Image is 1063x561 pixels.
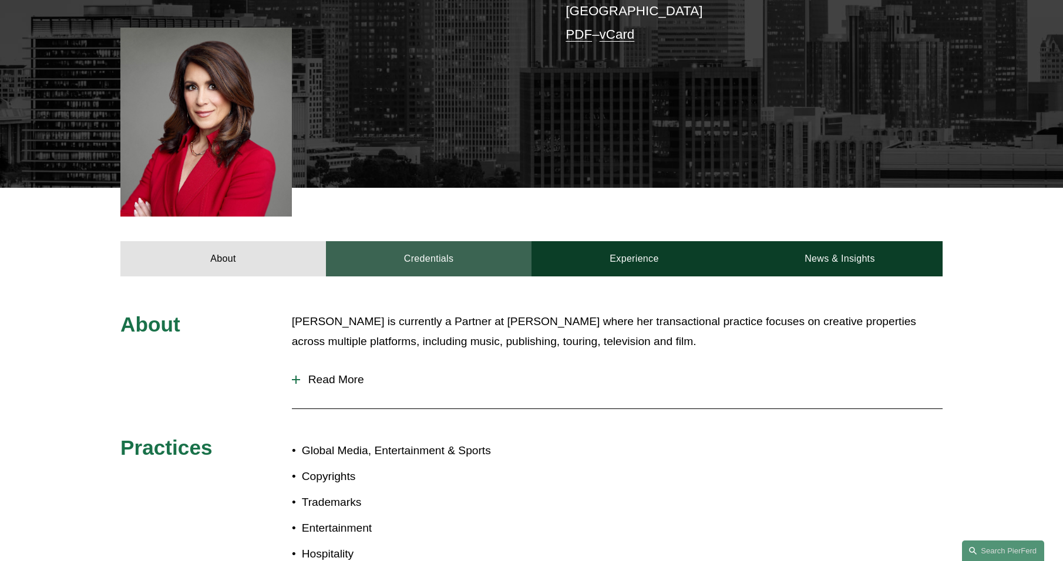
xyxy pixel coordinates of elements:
a: Search this site [962,540,1044,561]
p: Copyrights [302,467,531,487]
p: [PERSON_NAME] is currently a Partner at [PERSON_NAME] where her transactional practice focuses on... [292,312,943,352]
a: News & Insights [737,241,943,276]
a: Credentials [326,241,531,276]
a: Experience [531,241,737,276]
button: Read More [292,364,943,395]
p: Trademarks [302,492,531,513]
a: PDF [566,27,592,42]
a: vCard [600,27,635,42]
p: Entertainment [302,518,531,539]
span: Practices [120,436,213,459]
p: Global Media, Entertainment & Sports [302,441,531,461]
a: About [120,241,326,276]
span: About [120,313,180,336]
span: Read More [300,373,943,386]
